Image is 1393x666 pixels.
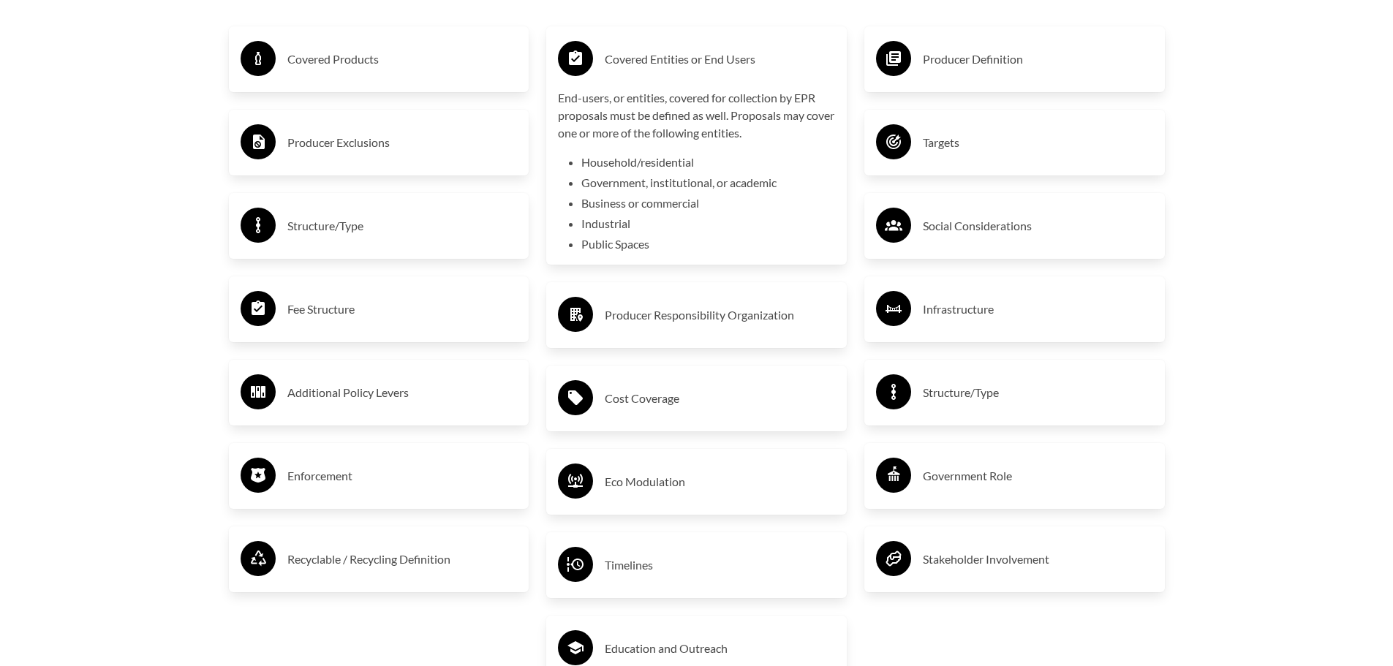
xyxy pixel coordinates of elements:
[605,48,835,71] h3: Covered Entities or End Users
[581,194,835,212] li: Business or commercial
[581,235,835,253] li: Public Spaces
[605,637,835,660] h3: Education and Outreach
[923,131,1153,154] h3: Targets
[287,464,518,488] h3: Enforcement
[581,154,835,171] li: Household/residential
[605,470,835,493] h3: Eco Modulation
[558,89,835,142] p: End-users, or entities, covered for collection by EPR proposals must be defined as well. Proposal...
[923,48,1153,71] h3: Producer Definition
[287,548,518,571] h3: Recyclable / Recycling Definition
[923,464,1153,488] h3: Government Role
[287,131,518,154] h3: Producer Exclusions
[605,553,835,577] h3: Timelines
[287,381,518,404] h3: Additional Policy Levers
[287,214,518,238] h3: Structure/Type
[581,215,835,232] li: Industrial
[605,387,835,410] h3: Cost Coverage
[605,303,835,327] h3: Producer Responsibility Organization
[287,48,518,71] h3: Covered Products
[923,548,1153,571] h3: Stakeholder Involvement
[923,298,1153,321] h3: Infrastructure
[287,298,518,321] h3: Fee Structure
[581,174,835,192] li: Government, institutional, or academic
[923,214,1153,238] h3: Social Considerations
[923,381,1153,404] h3: Structure/Type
